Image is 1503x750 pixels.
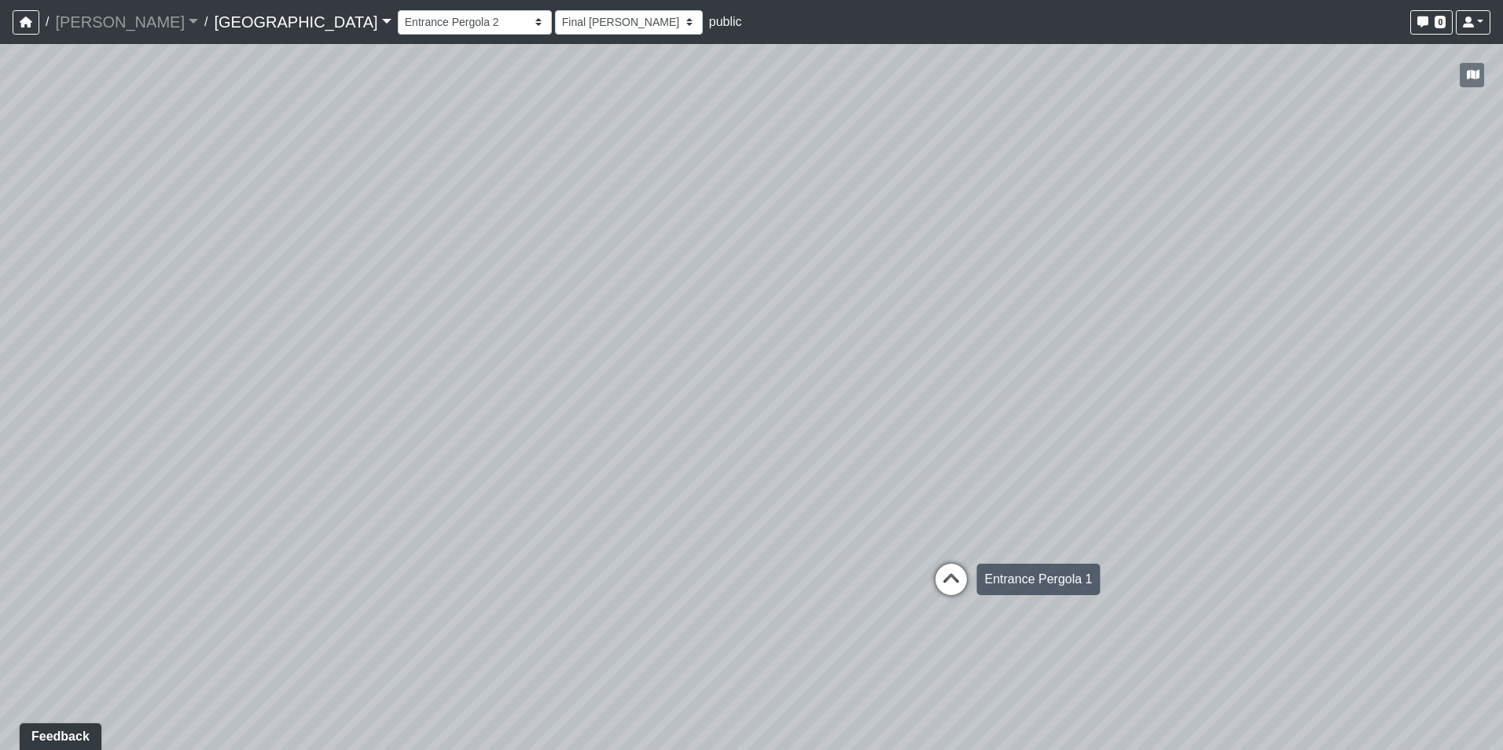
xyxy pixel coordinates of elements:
span: public [709,15,742,28]
span: 0 [1435,16,1446,28]
a: [PERSON_NAME] [55,6,198,38]
span: / [198,6,214,38]
button: 0 [1410,10,1453,35]
span: / [39,6,55,38]
iframe: Ybug feedback widget [12,719,105,750]
a: [GEOGRAPHIC_DATA] [214,6,391,38]
div: Entrance Pergola 1 [977,564,1101,595]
